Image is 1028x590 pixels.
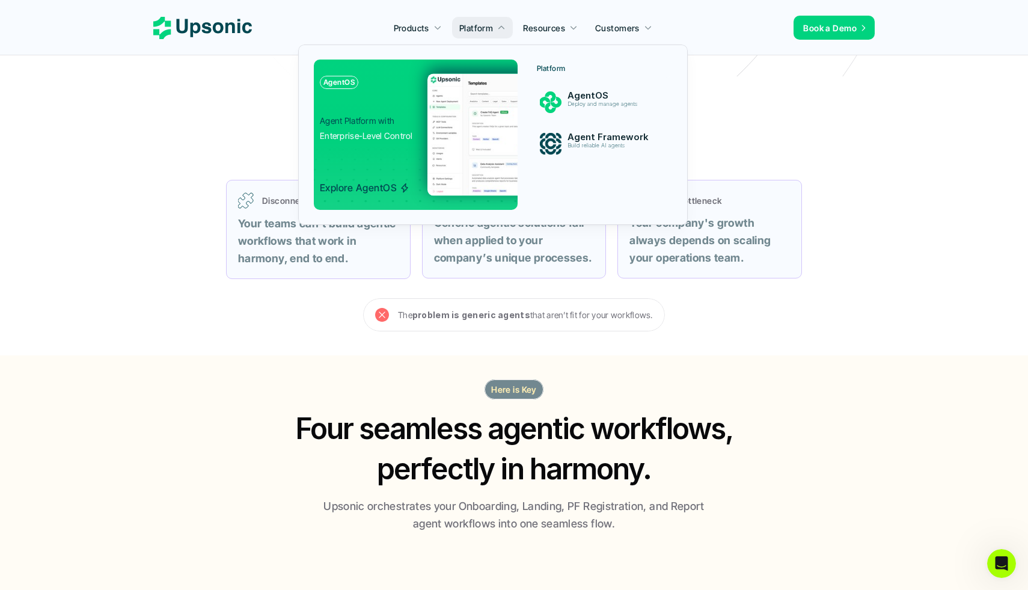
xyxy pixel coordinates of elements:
[320,115,394,126] span: Agent Platform with
[568,90,656,101] p: AgentOS
[568,132,656,143] p: Agent Framework
[314,60,518,210] a: AgentOSAgent Platform withEnterprise-Level ControlExplore AgentOS
[387,17,449,38] a: Products
[568,101,655,108] p: Deploy and manage agents
[987,549,1016,578] iframe: Intercom live chat
[530,85,672,119] a: AgentOSDeploy and manage agents
[491,383,537,396] p: Here is Key
[320,182,409,194] span: Explore AgentOS
[320,131,413,141] span: Enterprise-Level Control
[394,22,429,34] p: Products
[523,22,565,34] p: Resources
[568,143,655,149] p: Build reliable AI agents
[320,167,409,194] span: Explore AgentOS
[794,16,875,40] a: Book a Demo
[320,182,397,194] span: Explore AgentOS
[660,194,785,207] p: Ops Bottleneck
[537,64,566,73] p: Platform
[319,498,709,533] p: Upsonic orchestrates your Onboarding, Landing, PF Registration, and Report agent workflows into o...
[262,194,399,207] p: Disconnected Workflows
[530,127,672,161] a: Agent FrameworkBuild reliable AI agents
[283,408,745,489] h2: Four seamless agentic workflows, perfectly in harmony.
[595,22,640,34] p: Customers
[803,23,857,33] span: Book a Demo
[434,217,592,264] strong: Generic agentic solutions fail when applied to your company’s unique processes.
[629,217,773,264] strong: Your company's growth always depends on scaling your operations team.
[412,310,530,320] strong: problem is generic agents
[323,78,355,87] p: AgentOS
[398,307,653,322] p: The that aren’t fit for your workflows.
[238,217,399,265] strong: Your teams can’t build agentic workflows that work in harmony, end to end.
[459,22,493,34] p: Platform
